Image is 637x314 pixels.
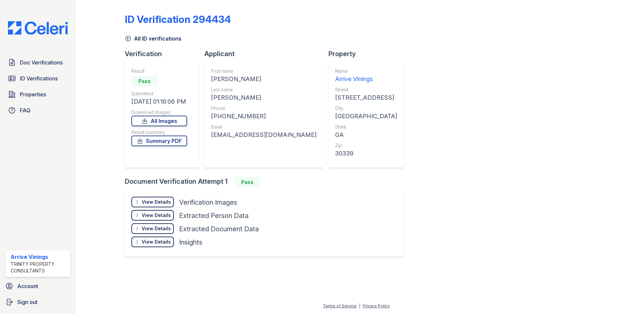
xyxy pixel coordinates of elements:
[335,86,397,93] div: Street
[323,303,357,308] a: Terms of Service
[363,303,390,308] a: Privacy Policy
[17,282,38,290] span: Account
[3,279,73,293] a: Account
[179,198,237,207] div: Verification Images
[3,295,73,309] a: Sign out
[211,74,317,84] div: [PERSON_NAME]
[211,124,317,130] div: Email
[20,74,58,82] span: ID Verifications
[211,68,317,74] div: First name
[335,105,397,112] div: City
[131,90,187,97] div: Submitted
[131,129,187,136] div: Result summary
[5,72,70,85] a: ID Verifications
[179,238,202,247] div: Insights
[125,35,181,43] a: All ID verifications
[3,21,73,35] img: CE_Logo_Blue-a8612792a0a2168367f1c8372b55b34899dd931a85d93a1a3d3e32e68fde9ad4.png
[131,68,187,74] div: Result
[335,112,397,121] div: [GEOGRAPHIC_DATA]
[20,58,63,66] span: Doc Verifications
[211,86,317,93] div: Last name
[11,261,68,274] div: Trinity Property Consultants
[17,298,37,306] span: Sign out
[131,109,187,116] div: Download Images
[125,13,231,25] div: ID Verification 294434
[131,76,158,86] div: Pass
[11,253,68,261] div: Arrive Vinings
[204,49,328,58] div: Applicant
[131,116,187,126] a: All Images
[142,225,171,232] div: View Details
[335,149,397,158] div: 30339
[335,68,397,74] div: Name
[211,93,317,102] div: [PERSON_NAME]
[20,106,31,114] span: FAQ
[335,74,397,84] div: Arrive Vinings
[359,303,360,308] div: |
[211,105,317,112] div: Phone
[131,136,187,146] a: Summary PDF
[142,239,171,245] div: View Details
[125,177,409,187] div: Document Verification Attempt 1
[131,97,187,106] div: [DATE] 01:16:06 PM
[335,142,397,149] div: Zip
[20,90,46,98] span: Properties
[211,112,317,121] div: [PHONE_NUMBER]
[179,211,248,220] div: Extracted Person Data
[142,212,171,219] div: View Details
[335,130,397,140] div: GA
[211,130,317,140] div: [EMAIL_ADDRESS][DOMAIN_NAME]
[335,93,397,102] div: [STREET_ADDRESS]
[335,124,397,130] div: State
[179,224,259,234] div: Extracted Document Data
[5,104,70,117] a: FAQ
[335,68,397,84] a: Name Arrive Vinings
[5,88,70,101] a: Properties
[234,177,261,187] div: Pass
[328,49,409,58] div: Property
[5,56,70,69] a: Doc Verifications
[125,49,204,58] div: Verification
[142,199,171,205] div: View Details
